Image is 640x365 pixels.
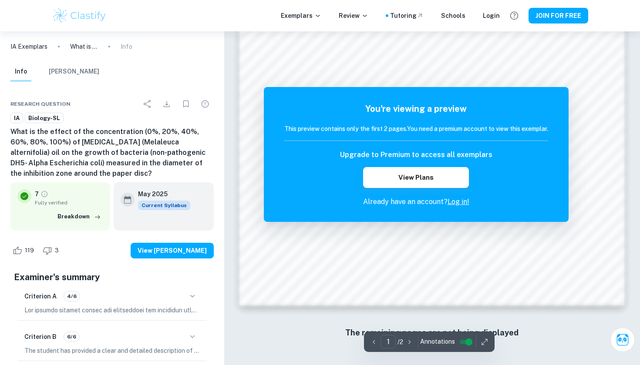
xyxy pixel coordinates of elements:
[24,332,57,342] h6: Criterion B
[363,167,468,188] button: View Plans
[24,346,200,355] p: The student has provided a clear and detailed description of how the data was obtained and proces...
[10,113,23,124] a: IA
[70,42,98,51] p: What is the effect of the concentration (0%, 20%, 40%, 60%, 80%, 100%) of [MEDICAL_DATA] (Melaleu...
[40,244,64,258] div: Dislike
[52,7,107,24] img: Clastify logo
[340,150,492,160] h6: Upgrade to Premium to access all exemplars
[24,305,200,315] p: Lor ipsumdo sitamet consec adi elitseddoei tem incididun utlaboree do mag aliquaen adminimv, quis...
[10,127,214,179] h6: What is the effect of the concentration (0%, 20%, 40%, 60%, 80%, 100%) of [MEDICAL_DATA] (Melaleu...
[284,102,548,115] h5: You're viewing a preview
[507,8,522,23] button: Help and Feedback
[397,337,403,347] p: / 2
[448,198,469,206] a: Log in!
[139,95,156,113] div: Share
[138,201,190,210] div: This exemplar is based on the current syllabus. Feel free to refer to it for inspiration/ideas wh...
[281,11,321,20] p: Exemplars
[138,189,183,199] h6: May 2025
[10,62,31,81] button: Info
[50,246,64,255] span: 3
[20,246,39,255] span: 119
[529,8,588,23] button: JOIN FOR FREE
[64,292,80,300] span: 4/6
[420,337,455,346] span: Annotations
[55,210,103,223] button: Breakdown
[25,113,64,124] a: Biology-SL
[177,95,195,113] div: Bookmark
[49,62,99,81] button: [PERSON_NAME]
[64,333,79,341] span: 6/6
[40,190,48,198] a: Grade fully verified
[284,124,548,134] h6: This preview contains only the first 2 pages. You need a premium account to view this exemplar.
[390,11,424,20] a: Tutoring
[257,327,606,339] h6: The remaining pages are not being displayed
[441,11,465,20] a: Schools
[121,42,132,51] p: Info
[35,189,39,199] p: 7
[483,11,500,20] a: Login
[10,244,39,258] div: Like
[10,42,47,51] a: IA Exemplars
[158,95,175,113] div: Download
[284,197,548,207] p: Already have an account?
[10,100,71,108] span: Research question
[24,291,57,301] h6: Criterion A
[131,243,214,258] button: View [PERSON_NAME]
[25,114,63,123] span: Biology-SL
[339,11,368,20] p: Review
[138,201,190,210] span: Current Syllabus
[11,114,23,123] span: IA
[610,328,635,352] button: Ask Clai
[196,95,214,113] div: Report issue
[35,199,103,207] span: Fully verified
[14,271,210,284] h5: Examiner's summary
